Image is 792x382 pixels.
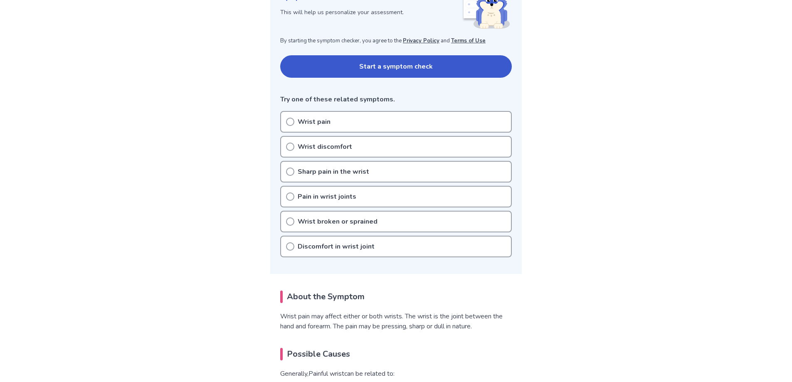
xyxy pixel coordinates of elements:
p: Generally, Painful wrist can be related to: [280,369,512,379]
h2: Possible Causes [280,348,512,360]
p: Try one of these related symptoms. [280,94,512,104]
p: Wrist pain may affect either or both wrists. The wrist is the joint between the hand and forearm.... [280,311,512,331]
p: This will help us personalize your assessment. [280,8,462,17]
p: By starting the symptom checker, you agree to the and [280,37,512,45]
p: Wrist discomfort [298,142,352,152]
a: Terms of Use [451,37,486,44]
p: Discomfort in wrist joint [298,242,375,251]
p: Sharp pain in the wrist [298,167,369,177]
p: Wrist pain [298,117,331,127]
a: Privacy Policy [403,37,439,44]
button: Start a symptom check [280,55,512,78]
h2: About the Symptom [280,291,512,303]
p: Pain in wrist joints [298,192,356,202]
p: Wrist broken or sprained [298,217,377,227]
